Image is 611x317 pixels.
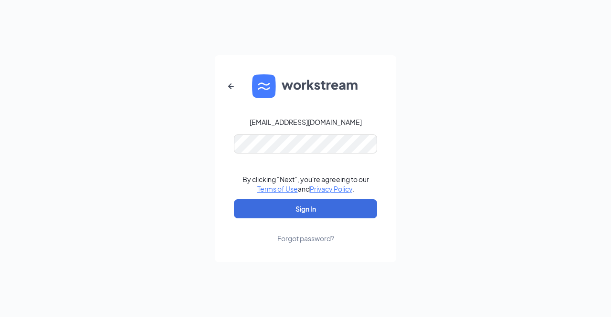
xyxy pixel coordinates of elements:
div: Forgot password? [277,234,334,243]
a: Forgot password? [277,218,334,243]
button: Sign In [234,199,377,218]
img: WS logo and Workstream text [252,74,359,98]
a: Privacy Policy [310,184,352,193]
div: [EMAIL_ADDRESS][DOMAIN_NAME] [250,117,362,127]
button: ArrowLeftNew [220,75,242,98]
div: By clicking "Next", you're agreeing to our and . [242,174,369,194]
a: Terms of Use [257,184,298,193]
svg: ArrowLeftNew [225,81,237,92]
